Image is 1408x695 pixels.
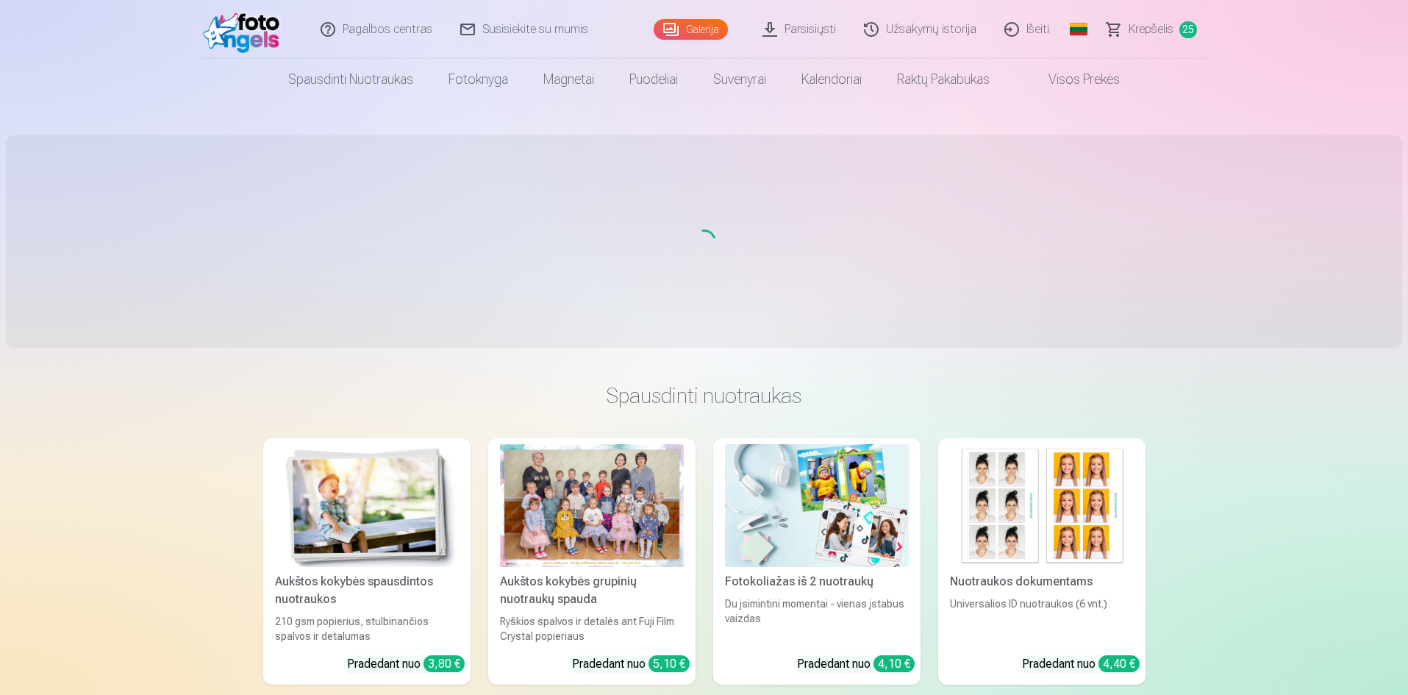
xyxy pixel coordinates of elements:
a: Raktų pakabukas [879,59,1007,100]
span: 25 [1179,21,1197,38]
a: Magnetai [526,59,612,100]
div: Nuotraukos dokumentams [944,573,1140,591]
div: Pradedant nuo [572,655,690,673]
div: Universalios ID nuotraukos (6 vnt.) [944,596,1140,644]
a: Kalendoriai [784,59,879,100]
div: 4,40 € [1098,655,1140,672]
a: Spausdinti nuotraukas [271,59,431,100]
a: Aukštos kokybės spausdintos nuotraukos Aukštos kokybės spausdintos nuotraukos210 gsm popierius, s... [263,438,471,685]
div: Aukštos kokybės grupinių nuotraukų spauda [494,573,690,608]
a: Fotoknyga [431,59,526,100]
a: Galerija [654,19,728,40]
a: Visos prekės [1007,59,1137,100]
img: Nuotraukos dokumentams [950,444,1134,567]
div: Fotokoliažas iš 2 nuotraukų [719,573,915,591]
img: /fa2 [203,6,287,53]
a: Aukštos kokybės grupinių nuotraukų spaudaRyškios spalvos ir detalės ant Fuji Film Crystal popieri... [488,438,696,685]
div: Aukštos kokybės spausdintos nuotraukos [269,573,465,608]
div: Pradedant nuo [797,655,915,673]
div: 210 gsm popierius, stulbinančios spalvos ir detalumas [269,614,465,644]
div: 5,10 € [648,655,690,672]
div: Ryškios spalvos ir detalės ant Fuji Film Crystal popieriaus [494,614,690,644]
img: Fotokoliažas iš 2 nuotraukų [725,444,909,567]
div: 3,80 € [424,655,465,672]
a: Puodeliai [612,59,696,100]
div: Du įsimintini momentai - vienas įstabus vaizdas [719,596,915,644]
div: Pradedant nuo [1022,655,1140,673]
a: Fotokoliažas iš 2 nuotraukųFotokoliažas iš 2 nuotraukųDu įsimintini momentai - vienas įstabus vai... [713,438,921,685]
img: Aukštos kokybės spausdintos nuotraukos [275,444,459,567]
h3: Spausdinti nuotraukas [275,382,1134,409]
div: Pradedant nuo [347,655,465,673]
a: Suvenyrai [696,59,784,100]
span: Krepšelis [1129,21,1173,38]
a: Nuotraukos dokumentamsNuotraukos dokumentamsUniversalios ID nuotraukos (6 vnt.)Pradedant nuo 4,40 € [938,438,1146,685]
div: 4,10 € [873,655,915,672]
